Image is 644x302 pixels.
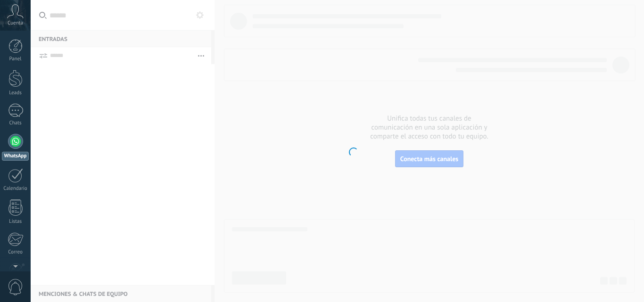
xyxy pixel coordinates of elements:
[2,219,29,225] div: Listas
[2,186,29,192] div: Calendario
[2,152,29,161] div: WhatsApp
[2,90,29,96] div: Leads
[2,120,29,126] div: Chats
[2,56,29,62] div: Panel
[8,20,23,26] span: Cuenta
[2,249,29,255] div: Correo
